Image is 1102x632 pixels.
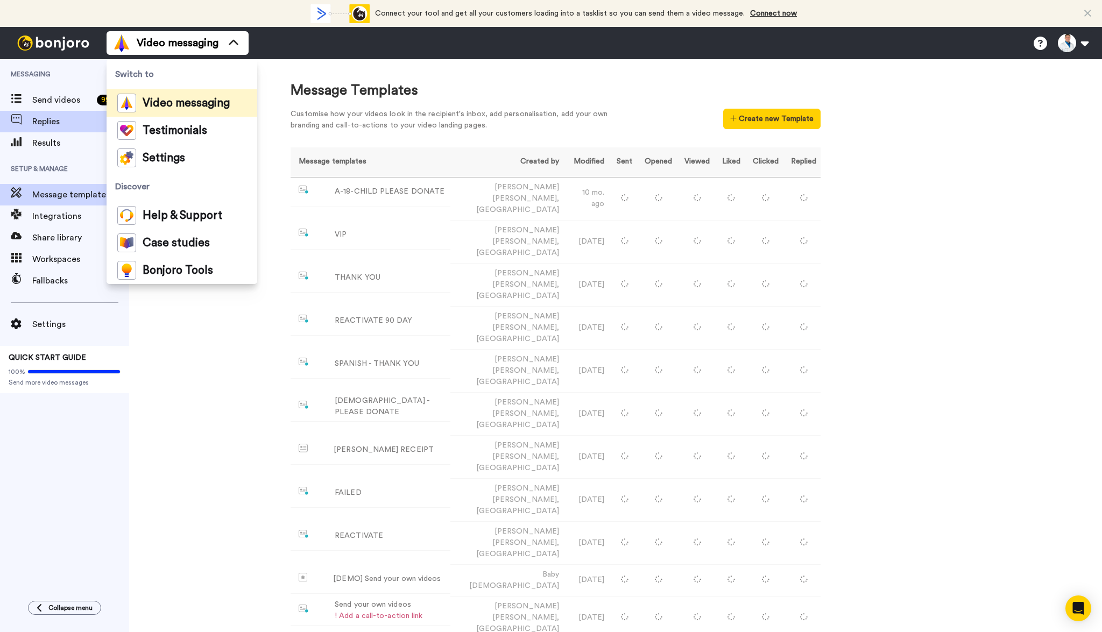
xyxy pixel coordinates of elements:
[143,153,185,164] span: Settings
[117,121,136,140] img: tm-color.svg
[563,349,609,392] td: [DATE]
[107,89,257,117] a: Video messaging
[107,117,257,144] a: Testimonials
[32,253,129,266] span: Workspaces
[299,358,309,366] img: nextgen-template.svg
[1065,595,1091,621] div: Open Intercom Messenger
[143,210,222,221] span: Help & Support
[335,358,419,370] div: SPANISH - THANK YOU
[450,478,563,521] td: [PERSON_NAME]
[291,109,624,131] div: Customise how your videos look in the recipient's inbox, add personalisation, add your own brandi...
[450,564,563,596] td: Baby
[28,601,101,615] button: Collapse menu
[335,272,380,283] div: THANK YOU
[450,435,563,478] td: [PERSON_NAME]
[9,367,25,376] span: 100%
[745,147,783,177] th: Clicked
[32,210,109,223] span: Integrations
[107,257,257,284] a: Bonjoro Tools
[450,263,563,306] td: [PERSON_NAME]
[335,530,383,542] div: REACTIVATE
[299,186,309,194] img: nextgen-template.svg
[375,10,745,17] span: Connect your tool and get all your customers loading into a tasklist so you can send them a video...
[476,324,559,343] span: [PERSON_NAME], [GEOGRAPHIC_DATA]
[450,147,563,177] th: Created by
[450,177,563,220] td: [PERSON_NAME]
[107,172,257,202] span: Discover
[563,521,609,564] td: [DATE]
[563,478,609,521] td: [DATE]
[291,147,450,177] th: Message templates
[563,435,609,478] td: [DATE]
[299,315,309,323] img: nextgen-template.svg
[299,229,309,237] img: nextgen-template.svg
[476,281,559,300] span: [PERSON_NAME], [GEOGRAPHIC_DATA]
[563,220,609,263] td: [DATE]
[450,392,563,435] td: [PERSON_NAME]
[476,238,559,257] span: [PERSON_NAME], [GEOGRAPHIC_DATA]
[563,564,609,596] td: [DATE]
[476,410,559,429] span: [PERSON_NAME], [GEOGRAPHIC_DATA]
[143,98,230,109] span: Video messaging
[299,573,307,581] img: demo-template.svg
[107,229,257,257] a: Case studies
[476,367,559,386] span: [PERSON_NAME], [GEOGRAPHIC_DATA]
[291,81,821,101] div: Message Templates
[32,115,129,128] span: Replies
[335,186,444,197] div: A-18-CHILD PLEASE DONATE
[299,401,309,409] img: nextgen-template.svg
[32,274,129,287] span: Fallbacks
[714,147,745,177] th: Liked
[143,238,210,248] span: Case studies
[117,233,136,252] img: case-study-colored.svg
[450,306,563,349] td: [PERSON_NAME]
[476,539,559,558] span: [PERSON_NAME], [GEOGRAPHIC_DATA]
[143,265,213,276] span: Bonjoro Tools
[32,231,129,244] span: Share library
[334,444,434,456] div: [PERSON_NAME] RECEIPT
[32,94,93,106] span: Send videos
[117,206,136,225] img: help-and-support-colored.svg
[476,195,559,214] span: [PERSON_NAME], [GEOGRAPHIC_DATA]
[299,530,309,538] img: nextgen-template.svg
[9,354,86,361] span: QUICK START GUIDE
[563,263,609,306] td: [DATE]
[299,487,309,495] img: nextgen-template.svg
[107,59,257,89] span: Switch to
[32,318,129,331] span: Settings
[563,177,609,220] td: 10 mo. ago
[563,392,609,435] td: [DATE]
[450,220,563,263] td: [PERSON_NAME]
[750,10,797,17] a: Connect now
[32,188,129,201] span: Message template
[113,34,130,52] img: vm-color.svg
[450,521,563,564] td: [PERSON_NAME]
[299,605,309,613] img: nextgen-template.svg
[476,496,559,515] span: [PERSON_NAME], [GEOGRAPHIC_DATA]
[299,444,308,452] img: Message-temps.svg
[335,610,422,622] div: ! Add a call-to-action link
[310,4,370,23] div: animation
[9,378,121,387] span: Send more video messages
[563,306,609,349] td: [DATE]
[783,147,821,177] th: Replied
[637,147,676,177] th: Opened
[143,125,207,136] span: Testimonials
[107,202,257,229] a: Help & Support
[450,349,563,392] td: [PERSON_NAME]
[117,261,136,280] img: bj-tools-colored.svg
[117,148,136,167] img: settings-colored.svg
[32,137,129,150] span: Results
[335,599,422,610] div: Send your own videos
[97,95,118,105] div: 99 +
[117,94,136,112] img: vm-color.svg
[48,603,93,612] span: Collapse menu
[335,229,347,240] div: VIP
[563,147,609,177] th: Modified
[676,147,714,177] th: Viewed
[107,144,257,172] a: Settings
[335,315,412,326] div: REACTIVATE 90 DAY
[476,453,559,472] span: [PERSON_NAME], [GEOGRAPHIC_DATA]
[723,109,821,129] button: Create new Template
[335,395,446,418] div: [DEMOGRAPHIC_DATA] - PLEASE DONATE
